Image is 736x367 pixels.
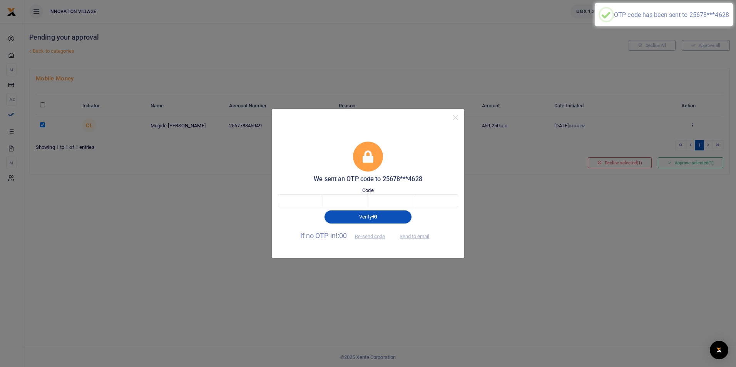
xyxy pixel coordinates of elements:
[362,187,373,194] label: Code
[450,112,461,123] button: Close
[278,175,458,183] h5: We sent an OTP code to 25678***4628
[300,232,392,240] span: If no OTP in
[336,232,347,240] span: !:00
[614,11,729,18] div: OTP code has been sent to 25678***4628
[710,341,728,359] div: Open Intercom Messenger
[325,210,411,224] button: Verify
